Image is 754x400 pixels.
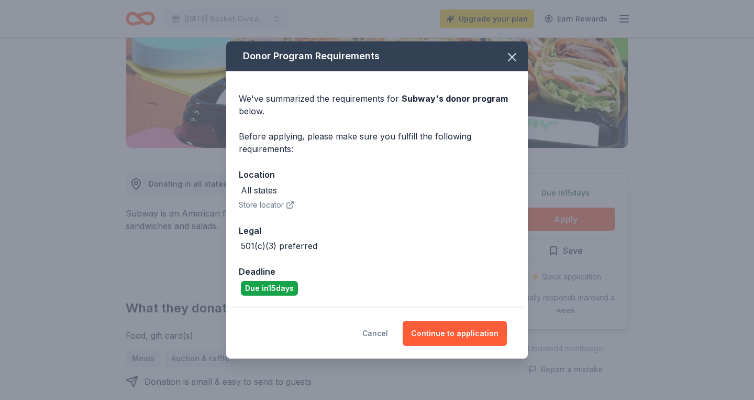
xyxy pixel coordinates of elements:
div: Donor Program Requirements [226,41,528,71]
div: Deadline [239,265,515,278]
div: All states [241,184,277,197]
span: Subway 's donor program [402,93,508,104]
div: We've summarized the requirements for below. [239,92,515,117]
div: 501(c)(3) preferred [241,240,317,252]
button: Continue to application [403,321,507,346]
button: Cancel [362,321,388,346]
button: Store locator [239,199,294,211]
div: Before applying, please make sure you fulfill the following requirements: [239,130,515,155]
div: Due in 15 days [241,281,298,296]
div: Legal [239,224,515,237]
div: Location [239,168,515,181]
